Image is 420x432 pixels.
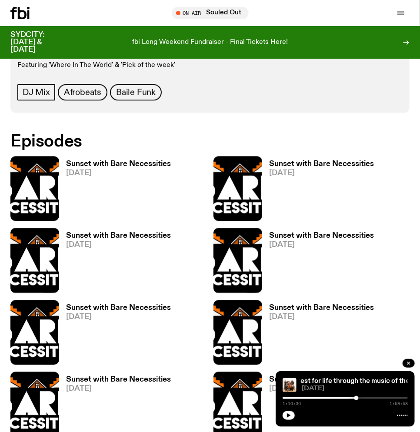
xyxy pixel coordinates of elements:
[64,88,101,97] span: Afrobeats
[58,84,107,101] a: Afrobeats
[269,170,374,177] span: [DATE]
[10,134,410,150] h2: Episodes
[283,378,297,392] img: All seven members of Kokoroko either standing, sitting or spread out on the ground. They are hudd...
[269,242,374,249] span: [DATE]
[66,233,171,240] h3: Sunset with Bare Necessities
[66,242,171,249] span: [DATE]
[269,385,374,393] span: [DATE]
[66,376,171,384] h3: Sunset with Bare Necessities
[283,402,301,406] span: 1:10:36
[23,88,50,97] span: DJ Mix
[59,233,171,293] a: Sunset with Bare Necessities[DATE]
[213,228,262,293] img: Bare Necessities
[269,314,374,321] span: [DATE]
[66,385,171,393] span: [DATE]
[269,376,374,384] h3: Sunset with Bare Necessities
[66,314,171,321] span: [DATE]
[269,161,374,168] h3: Sunset with Bare Necessities
[66,305,171,312] h3: Sunset with Bare Necessities
[110,84,162,101] a: Baile Funk
[17,62,257,70] p: Featuring 'Where In The World' & 'Pick of the week'
[213,300,262,365] img: Bare Necessities
[132,39,288,47] p: fbi Long Weekend Fundraiser - Final Tickets Here!
[262,161,374,221] a: Sunset with Bare Necessities[DATE]
[10,31,66,53] h3: SYDCITY: [DATE] & [DATE]
[59,161,171,221] a: Sunset with Bare Necessities[DATE]
[66,170,171,177] span: [DATE]
[10,156,59,221] img: Bare Necessities
[17,84,55,101] a: DJ Mix
[269,233,374,240] h3: Sunset with Bare Necessities
[213,156,262,221] img: Bare Necessities
[262,233,374,293] a: Sunset with Bare Necessities[DATE]
[66,161,171,168] h3: Sunset with Bare Necessities
[302,385,408,392] span: [DATE]
[262,305,374,365] a: Sunset with Bare Necessities[DATE]
[10,300,59,365] img: Bare Necessities
[269,305,374,312] h3: Sunset with Bare Necessities
[172,7,249,19] button: On AirSouled Out
[59,305,171,365] a: Sunset with Bare Necessities[DATE]
[116,88,156,97] span: Baile Funk
[10,228,59,293] img: Bare Necessities
[390,402,408,406] span: 1:59:58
